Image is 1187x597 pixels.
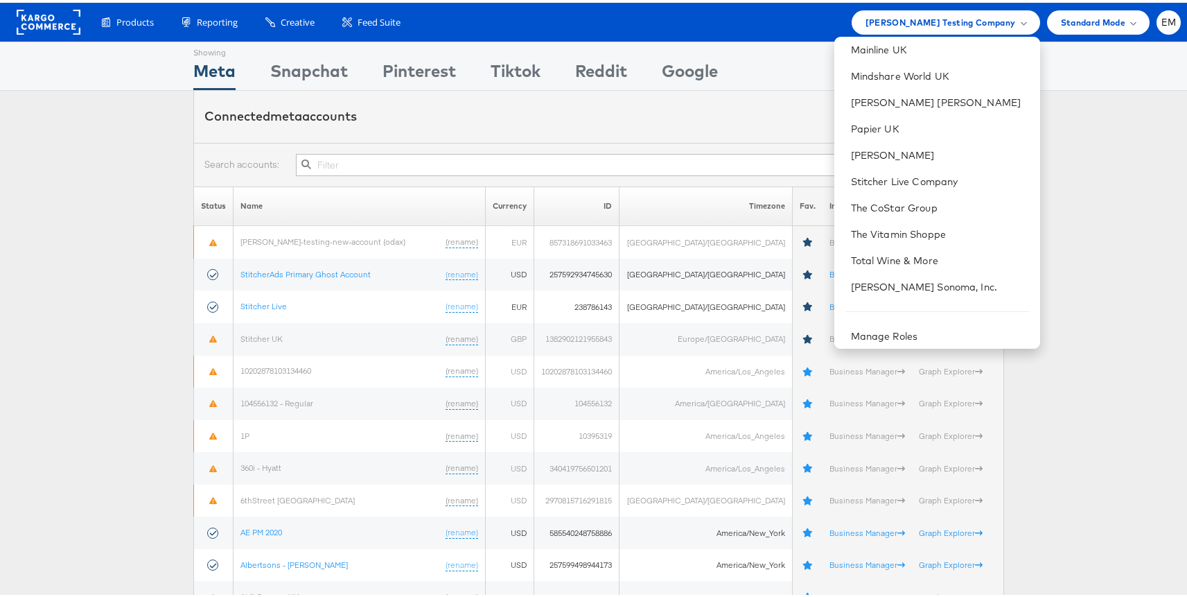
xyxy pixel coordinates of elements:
td: 340419756501201 [534,449,619,482]
a: Business Manager [829,460,905,471]
th: Status [194,184,234,223]
span: Standard Mode [1061,12,1125,27]
td: [GEOGRAPHIC_DATA]/[GEOGRAPHIC_DATA] [619,223,792,256]
a: Stitcher Live Company [851,172,1029,186]
div: Showing [193,40,236,56]
td: EUR [486,223,534,256]
td: America/New_York [619,514,792,546]
td: 104556132 [534,385,619,417]
a: AE PM 2020 [240,524,282,535]
div: Tiktok [491,56,540,87]
a: Graph Explorer [919,460,983,471]
a: Business Manager [829,395,905,406]
a: StitcherAds Primary Ghost Account [240,266,371,277]
a: (rename) [446,428,478,440]
td: America/Los_Angeles [619,449,792,482]
a: [PERSON_NAME] [PERSON_NAME] [851,93,1029,107]
th: Timezone [619,184,792,223]
td: 857318691033463 [534,223,619,256]
span: meta [270,105,302,121]
a: (rename) [446,331,478,343]
td: USD [486,514,534,546]
td: USD [486,482,534,514]
a: Business Manager [829,525,905,535]
a: (rename) [446,234,478,245]
a: (rename) [446,460,478,471]
a: Business Manager [829,234,905,245]
a: Papier UK [851,119,1029,133]
a: Business Manager [829,557,905,567]
td: USD [486,385,534,417]
td: GBP [486,320,534,353]
span: Feed Suite [358,13,401,26]
span: Products [116,13,154,26]
div: Snapchat [270,56,348,87]
a: The Vitamin Shoppe [851,225,1029,239]
td: 257599498944173 [534,546,619,579]
a: [PERSON_NAME] Sonoma, Inc. [851,277,1029,291]
div: Connected accounts [204,105,357,123]
td: USD [486,353,534,386]
span: EM [1161,15,1177,24]
a: (rename) [446,298,478,310]
td: America/Los_Angeles [619,353,792,386]
td: 585540248758886 [534,514,619,546]
a: 360i - Hyatt [240,460,281,470]
a: Business Manager [829,363,905,374]
a: Mindshare World UK [851,67,1029,80]
a: 6thStreet [GEOGRAPHIC_DATA] [240,492,355,503]
td: [GEOGRAPHIC_DATA]/[GEOGRAPHIC_DATA] [619,482,792,514]
a: Albertsons - [PERSON_NAME] [240,557,348,567]
a: (rename) [446,492,478,504]
div: Pinterest [383,56,456,87]
td: USD [486,417,534,450]
a: 1P [240,428,249,438]
td: [GEOGRAPHIC_DATA]/[GEOGRAPHIC_DATA] [619,256,792,288]
a: Graph Explorer [919,395,983,406]
td: America/[GEOGRAPHIC_DATA] [619,385,792,417]
a: [PERSON_NAME] [851,146,1029,159]
a: (rename) [446,363,478,374]
a: (rename) [446,395,478,407]
a: Business Manager [829,266,905,277]
td: America/New_York [619,546,792,579]
span: Creative [281,13,315,26]
th: Name [234,184,486,223]
th: ID [534,184,619,223]
a: Business Manager [829,331,905,341]
td: 238786143 [534,288,619,320]
a: 10202878103134460 [240,363,311,373]
a: Stitcher UK [240,331,283,341]
a: Business Manager [829,428,905,438]
td: 2970815716291815 [534,482,619,514]
a: Graph Explorer [919,492,983,503]
td: USD [486,546,534,579]
td: EUR [486,288,534,320]
span: [PERSON_NAME] Testing Company [865,12,1016,27]
a: Graph Explorer [919,428,983,438]
td: 10202878103134460 [534,353,619,386]
a: (rename) [446,266,478,278]
a: Graph Explorer [919,557,983,567]
a: (rename) [446,524,478,536]
td: 1382902121955843 [534,320,619,353]
input: Filter [296,151,993,173]
td: America/Los_Angeles [619,417,792,450]
td: USD [486,256,534,288]
a: Total Wine & More [851,251,1029,265]
a: The CoStar Group [851,198,1029,212]
a: Graph Explorer [919,525,983,535]
td: 10395319 [534,417,619,450]
a: Graph Explorer [919,363,983,374]
td: [GEOGRAPHIC_DATA]/[GEOGRAPHIC_DATA] [619,288,792,320]
div: Meta [193,56,236,87]
th: Currency [486,184,534,223]
td: 257592934745630 [534,256,619,288]
a: Mainline UK [851,40,1029,54]
a: (rename) [446,557,478,569]
div: Google [662,56,718,87]
a: Stitcher Live [240,298,287,309]
td: Europe/[GEOGRAPHIC_DATA] [619,320,792,353]
a: Business Manager [829,492,905,503]
span: Reporting [197,13,238,26]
